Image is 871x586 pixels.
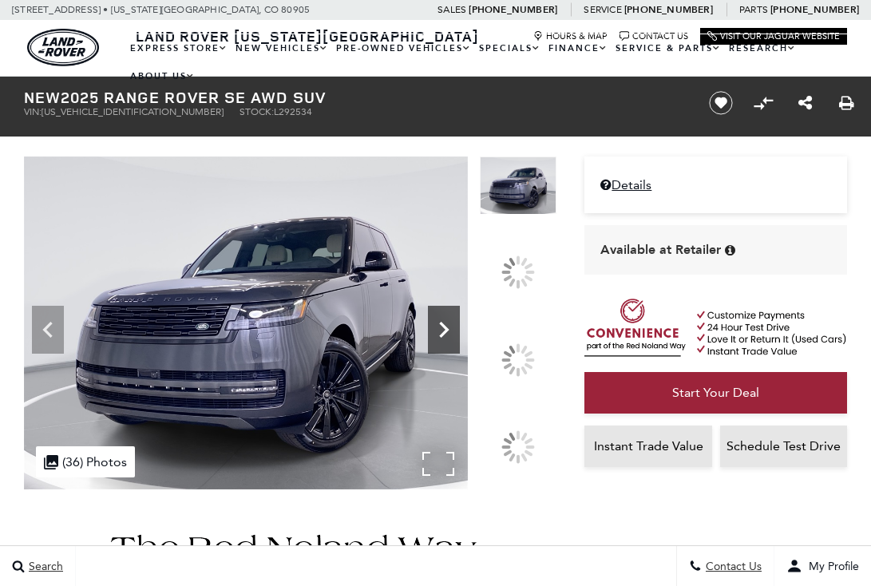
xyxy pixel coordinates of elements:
span: Sales [437,4,466,15]
strong: New [24,86,61,108]
span: Schedule Test Drive [726,438,841,453]
span: Instant Trade Value [594,438,703,453]
a: New Vehicles [232,34,332,62]
span: Start Your Deal [672,385,759,400]
a: land-rover [27,29,99,66]
a: About Us [126,62,199,90]
a: [STREET_ADDRESS] • [US_STATE][GEOGRAPHIC_DATA], CO 80905 [12,4,310,15]
nav: Main Navigation [126,34,847,90]
a: [PHONE_NUMBER] [624,3,713,16]
span: Service [584,4,621,15]
a: Schedule Test Drive [720,426,847,467]
a: Land Rover [US_STATE][GEOGRAPHIC_DATA] [126,26,489,46]
a: Service & Parts [612,34,725,62]
a: Research [725,34,800,62]
a: Share this New 2025 Range Rover SE AWD SUV [798,93,812,113]
span: Stock: [240,106,274,117]
button: Compare vehicle [751,91,775,115]
a: [PHONE_NUMBER] [469,3,557,16]
a: Specials [475,34,544,62]
a: Details [600,177,831,192]
span: Available at Retailer [600,241,721,259]
a: Visit Our Jaguar Website [707,31,840,42]
span: [US_VEHICLE_IDENTIFICATION_NUMBER] [42,106,224,117]
button: Save vehicle [703,90,738,116]
img: New 2025 Carpathian Grey Land Rover SE image 1 [480,156,556,215]
a: Pre-Owned Vehicles [332,34,475,62]
a: Print this New 2025 Range Rover SE AWD SUV [839,93,854,113]
a: Start Your Deal [584,372,847,414]
span: Contact Us [702,560,762,573]
button: user-profile-menu [774,546,871,586]
span: L292534 [274,106,312,117]
div: (36) Photos [36,446,135,477]
a: Contact Us [620,31,688,42]
span: VIN: [24,106,42,117]
img: New 2025 Carpathian Grey Land Rover SE image 1 [24,156,468,489]
a: Hours & Map [533,31,608,42]
a: Finance [544,34,612,62]
div: Vehicle is in stock and ready for immediate delivery. Due to demand, availability is subject to c... [725,244,735,256]
span: Parts [739,4,768,15]
h1: 2025 Range Rover SE AWD SUV [24,89,685,106]
span: Search [25,560,63,573]
a: Instant Trade Value [584,426,711,467]
img: Land Rover [27,29,99,66]
a: [PHONE_NUMBER] [770,3,859,16]
span: My Profile [802,560,859,573]
a: EXPRESS STORE [126,34,232,62]
span: Land Rover [US_STATE][GEOGRAPHIC_DATA] [136,26,479,46]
